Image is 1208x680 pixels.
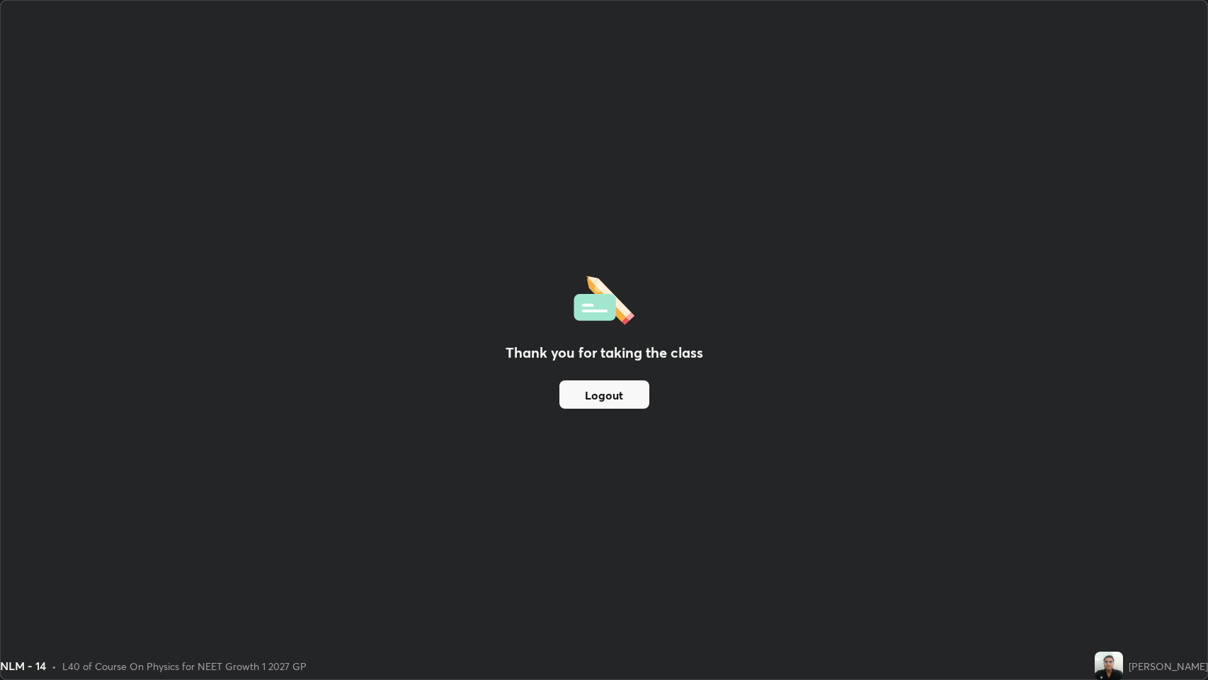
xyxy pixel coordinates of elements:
img: 3a9ab79b4cc04692bc079d89d7471859.jpg [1095,652,1123,680]
div: • [52,659,57,674]
button: Logout [559,380,649,409]
div: [PERSON_NAME] [1129,659,1208,674]
h2: Thank you for taking the class [506,342,703,363]
img: offlineFeedback.1438e8b3.svg [574,271,634,325]
div: L40 of Course On Physics for NEET Growth 1 2027 GP [62,659,307,674]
